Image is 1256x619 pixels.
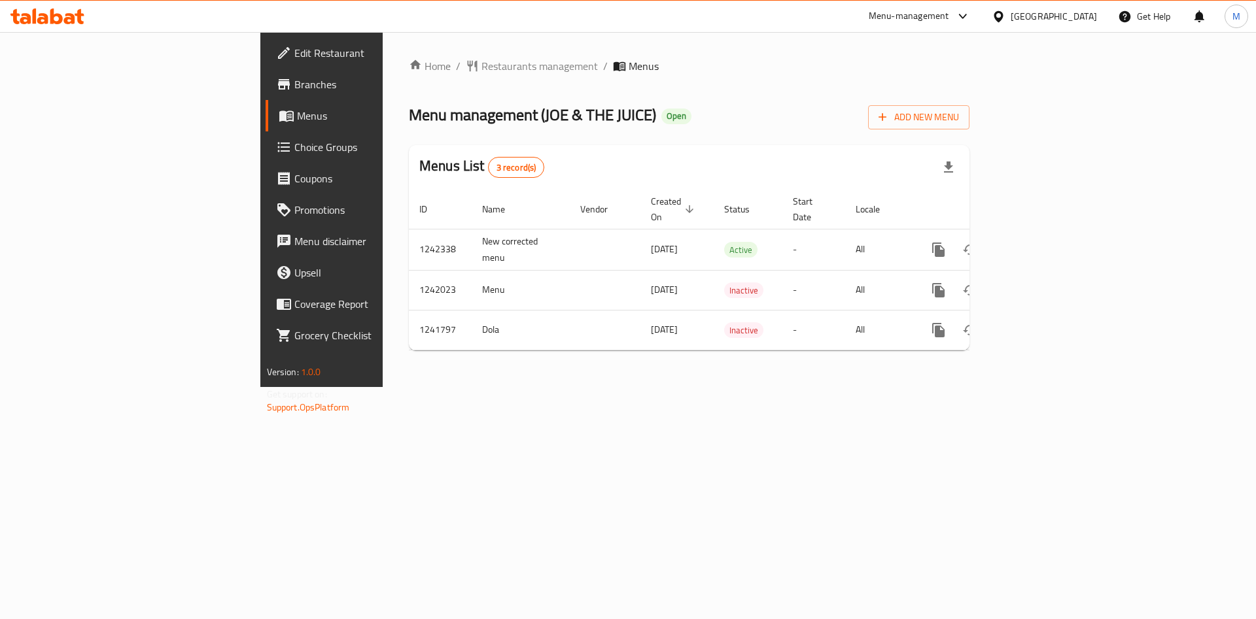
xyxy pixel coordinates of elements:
[266,131,470,163] a: Choice Groups
[472,310,570,350] td: Dola
[294,202,460,218] span: Promotions
[661,109,691,124] div: Open
[472,270,570,310] td: Menu
[869,8,949,24] div: Menu-management
[481,58,598,74] span: Restaurants management
[868,105,969,129] button: Add New Menu
[267,363,299,380] span: Version:
[782,270,845,310] td: -
[793,193,829,225] span: Start Date
[1011,9,1097,24] div: [GEOGRAPHIC_DATA]
[661,110,691,122] span: Open
[651,193,698,225] span: Created On
[782,229,845,270] td: -
[294,45,460,61] span: Edit Restaurant
[724,323,763,338] span: Inactive
[419,201,444,217] span: ID
[845,229,913,270] td: All
[651,281,678,298] span: [DATE]
[954,314,986,346] button: Change Status
[266,37,470,69] a: Edit Restaurant
[724,242,758,258] div: Active
[409,58,969,74] nav: breadcrumb
[724,243,758,258] span: Active
[294,171,460,186] span: Coupons
[933,152,964,183] div: Export file
[879,109,959,125] span: Add New Menu
[724,322,763,338] div: Inactive
[409,100,656,129] span: Menu management ( JOE & THE JUICE )
[488,157,545,178] div: Total records count
[267,386,327,403] span: Get support on:
[580,201,625,217] span: Vendor
[923,234,954,265] button: more
[629,58,659,74] span: Menus
[294,327,460,343] span: Grocery Checklist
[297,108,460,124] span: Menus
[294,139,460,155] span: Choice Groups
[954,234,986,265] button: Change Status
[409,190,1059,350] table: enhanced table
[266,194,470,226] a: Promotions
[603,58,608,74] li: /
[845,270,913,310] td: All
[266,257,470,288] a: Upsell
[954,275,986,306] button: Change Status
[782,310,845,350] td: -
[845,310,913,350] td: All
[923,314,954,346] button: more
[724,201,767,217] span: Status
[266,163,470,194] a: Coupons
[651,241,678,258] span: [DATE]
[856,201,897,217] span: Locale
[294,265,460,280] span: Upsell
[301,363,321,380] span: 1.0.0
[923,275,954,306] button: more
[266,288,470,320] a: Coverage Report
[472,229,570,270] td: New corrected menu
[266,226,470,257] a: Menu disclaimer
[1232,9,1240,24] span: M
[266,320,470,351] a: Grocery Checklist
[913,190,1059,229] th: Actions
[266,69,470,100] a: Branches
[294,76,460,92] span: Branches
[419,156,544,178] h2: Menus List
[294,296,460,312] span: Coverage Report
[267,399,350,416] a: Support.OpsPlatform
[482,201,522,217] span: Name
[294,233,460,249] span: Menu disclaimer
[489,161,544,174] span: 3 record(s)
[651,321,678,338] span: [DATE]
[724,283,763,298] span: Inactive
[266,100,470,131] a: Menus
[466,58,598,74] a: Restaurants management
